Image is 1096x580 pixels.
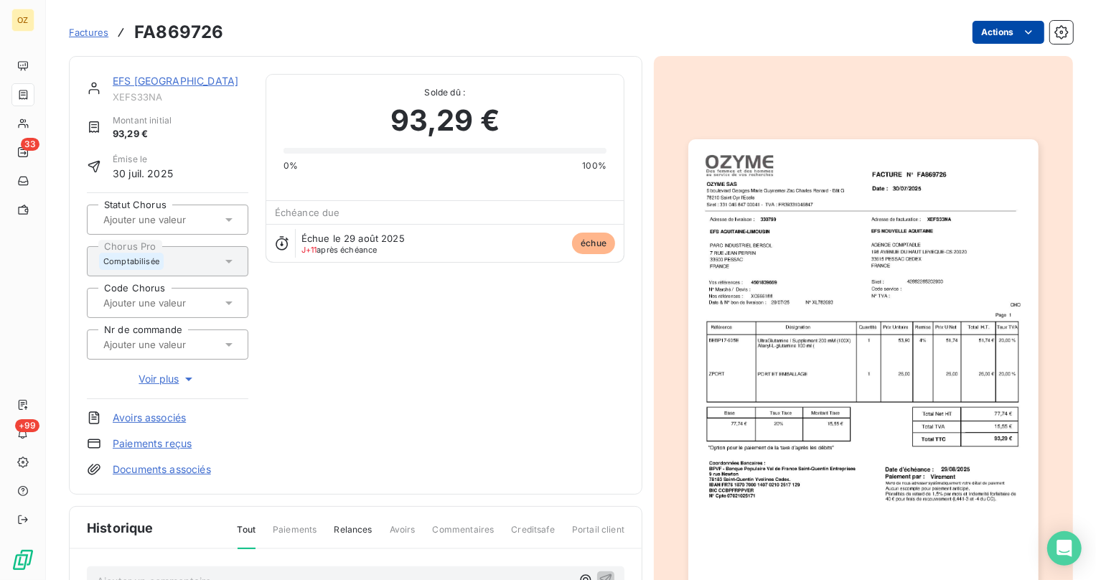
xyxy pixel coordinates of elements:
span: Échéance due [275,207,340,218]
h3: FA869726 [134,19,223,45]
button: Actions [973,21,1044,44]
a: EFS [GEOGRAPHIC_DATA] [113,75,238,87]
span: Commentaires [433,523,495,548]
input: Ajouter une valeur [102,296,246,309]
span: Tout [238,523,256,549]
a: Factures [69,25,108,39]
span: échue [572,233,615,254]
span: Historique [87,518,154,538]
span: +99 [15,419,39,432]
span: XEFS33NA [113,91,248,103]
a: Paiements reçus [113,436,192,451]
span: Émise le [113,153,173,166]
span: 100% [582,159,606,172]
span: 93,29 € [390,99,500,142]
span: Portail client [572,523,624,548]
span: Relances [334,523,372,548]
span: 0% [284,159,298,172]
span: Voir plus [139,372,196,386]
a: Documents associés [113,462,211,477]
span: 33 [21,138,39,151]
span: Comptabilisée [103,257,159,266]
input: Ajouter une valeur [102,213,246,226]
button: Voir plus [87,371,248,387]
div: OZ [11,9,34,32]
span: Paiements [273,523,317,548]
div: Open Intercom Messenger [1047,531,1082,566]
a: Avoirs associés [113,411,186,425]
span: J+11 [301,245,317,255]
span: Échue le 29 août 2025 [301,233,405,244]
span: 30 juil. 2025 [113,166,173,181]
span: 93,29 € [113,127,172,141]
span: Factures [69,27,108,38]
span: Creditsafe [511,523,555,548]
span: Avoirs [390,523,416,548]
input: Ajouter une valeur [102,338,246,351]
span: Solde dû : [284,86,606,99]
img: Logo LeanPay [11,548,34,571]
span: après échéance [301,245,378,254]
span: Montant initial [113,114,172,127]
